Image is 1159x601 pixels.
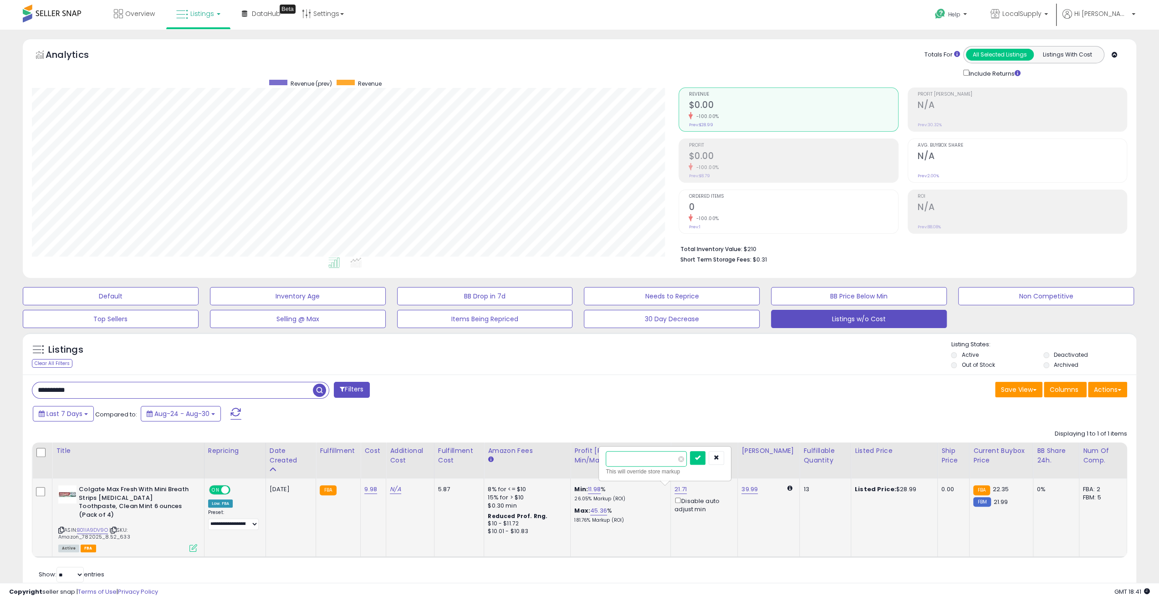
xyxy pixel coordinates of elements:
span: Profit [PERSON_NAME] [918,92,1127,97]
div: 15% for > $10 [488,493,563,502]
h5: Listings [48,344,83,356]
div: Repricing [208,446,262,456]
div: ASIN: [58,485,197,551]
div: Fulfillable Quantity [803,446,847,465]
a: 45.36 [590,506,607,515]
li: $210 [680,243,1120,254]
p: 26.05% Markup (ROI) [574,496,664,502]
a: Hi [PERSON_NAME] [1062,9,1135,30]
div: Tooltip anchor [280,5,296,14]
span: LocalSupply [1002,9,1042,18]
div: Totals For [924,51,960,59]
span: All listings currently available for purchase on Amazon [58,544,79,552]
label: Deactivated [1054,351,1088,359]
label: Out of Stock [961,361,995,369]
p: Listing States: [951,340,1136,349]
div: % [574,485,664,502]
button: Actions [1088,382,1127,397]
div: Date Created [270,446,312,465]
button: Selling @ Max [210,310,386,328]
span: $0.31 [752,255,766,264]
strong: Copyright [9,587,42,596]
a: 9.98 [364,485,377,494]
div: Ship Price [941,446,965,465]
h2: N/A [918,100,1127,112]
div: Include Returns [956,68,1031,78]
button: Inventory Age [210,287,386,305]
button: Filters [334,382,369,398]
div: $28.99 [855,485,930,493]
button: 30 Day Decrease [584,310,760,328]
span: Revenue [358,80,382,87]
div: Current Buybox Price [973,446,1029,465]
span: ON [210,486,221,494]
small: FBM [973,497,991,507]
span: Help [948,10,960,18]
b: Reduced Prof. Rng. [488,512,547,520]
button: All Selected Listings [966,49,1034,61]
div: 8% for <= $10 [488,485,563,493]
button: Last 7 Days [33,406,94,421]
small: FBA [973,485,990,495]
div: Amazon Fees [488,446,567,456]
div: Low. FBA [208,499,233,508]
a: Privacy Policy [118,587,158,596]
a: 11.98 [588,485,601,494]
div: BB Share 24h. [1037,446,1075,465]
button: Non Competitive [958,287,1134,305]
a: 39.99 [741,485,758,494]
button: Default [23,287,199,305]
div: Num of Comp. [1083,446,1123,465]
span: Ordered Items [689,194,898,199]
button: BB Drop in 7d [397,287,573,305]
i: Get Help [934,8,946,20]
div: Disable auto adjust min [674,496,730,514]
small: -100.00% [693,113,719,120]
button: BB Price Below Min [771,287,947,305]
span: Listings [190,9,214,18]
span: Last 7 Days [46,409,82,418]
small: Amazon Fees. [488,456,493,464]
a: 21.71 [674,485,687,494]
span: | SKU: Amazon_782025_8.52_633 [58,526,130,540]
h2: 0 [689,202,898,214]
small: Prev: 30.32% [918,122,942,128]
span: Columns [1050,385,1078,394]
b: Total Inventory Value: [680,245,742,253]
p: 181.76% Markup (ROI) [574,517,664,524]
span: Revenue (prev) [291,80,332,87]
b: Short Term Storage Fees: [680,256,751,263]
h5: Analytics [46,48,107,63]
button: Aug-24 - Aug-30 [141,406,221,421]
div: $10.01 - $10.83 [488,528,563,535]
div: 0% [1037,485,1072,493]
small: Prev: $8.79 [689,173,710,179]
span: 22.35 [992,485,1009,493]
h2: N/A [918,151,1127,163]
div: Listed Price [855,446,934,456]
label: Archived [1054,361,1078,369]
img: 41qn4a+dyYL._SL40_.jpg [58,485,77,503]
span: Revenue [689,92,898,97]
div: Additional Cost [390,446,430,465]
span: Hi [PERSON_NAME] [1074,9,1129,18]
div: FBM: 5 [1083,493,1120,502]
div: Clear All Filters [32,359,72,368]
div: $0.30 min [488,502,563,510]
span: ROI [918,194,1127,199]
small: Prev: 1 [689,224,700,230]
h2: $0.00 [689,100,898,112]
small: Prev: 88.08% [918,224,941,230]
span: 21.99 [993,498,1008,506]
a: Help [928,1,976,30]
label: Active [961,351,978,359]
small: Prev: 2.00% [918,173,939,179]
button: Needs to Reprice [584,287,760,305]
b: Max: [574,506,590,515]
div: 5.87 [438,485,477,493]
div: Profit [PERSON_NAME] on Min/Max [574,446,667,465]
a: N/A [390,485,401,494]
h2: N/A [918,202,1127,214]
button: Listings With Cost [1033,49,1101,61]
div: Fulfillment [320,446,357,456]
